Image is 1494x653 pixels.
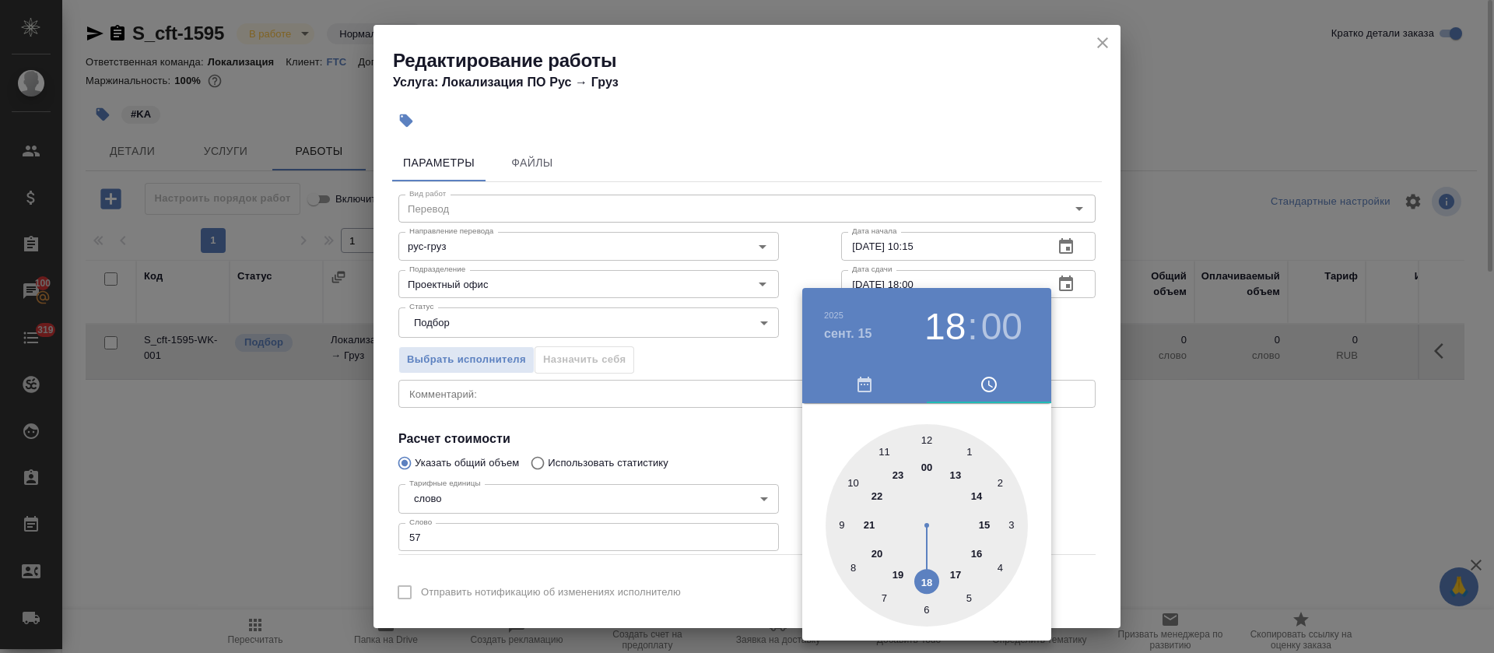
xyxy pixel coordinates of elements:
button: 00 [981,305,1022,349]
h3: : [967,305,977,349]
button: сент. 15 [824,325,872,343]
button: 18 [924,305,966,349]
button: 2025 [824,311,843,320]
